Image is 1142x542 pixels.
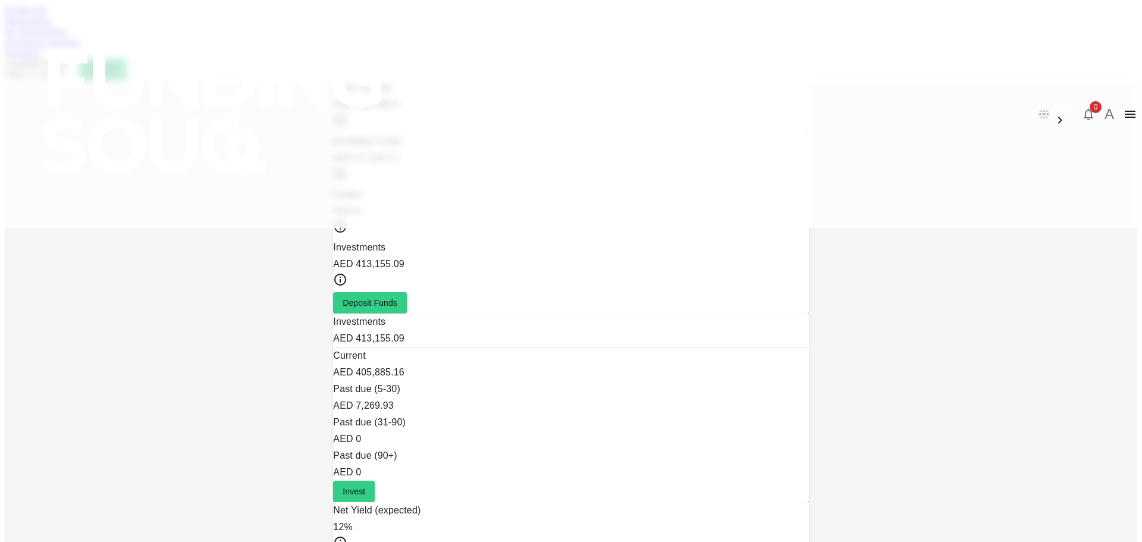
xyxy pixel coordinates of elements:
div: AED 413,155.09 [333,330,808,347]
span: Investments [333,317,385,327]
span: Past due (5-30) [333,384,400,394]
button: A [1100,105,1118,123]
div: AED 0 [333,431,808,447]
button: 0 [1077,102,1100,126]
span: Investments [333,242,385,252]
span: Current [333,350,365,361]
button: Deposit Funds [333,292,407,314]
div: AED 405,885.16 [333,364,808,381]
button: Invest [333,481,375,502]
div: AED 7,269.93 [333,397,808,414]
span: 0 [1090,101,1102,113]
span: Net Yield (expected) [333,505,421,515]
div: AED 0 [333,464,808,481]
span: Past due (31-90) [333,417,406,427]
div: 12% [333,519,808,535]
span: العربية [1053,101,1077,111]
div: AED 413,155.09 [333,256,808,272]
span: Past due (90+) [333,450,397,460]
